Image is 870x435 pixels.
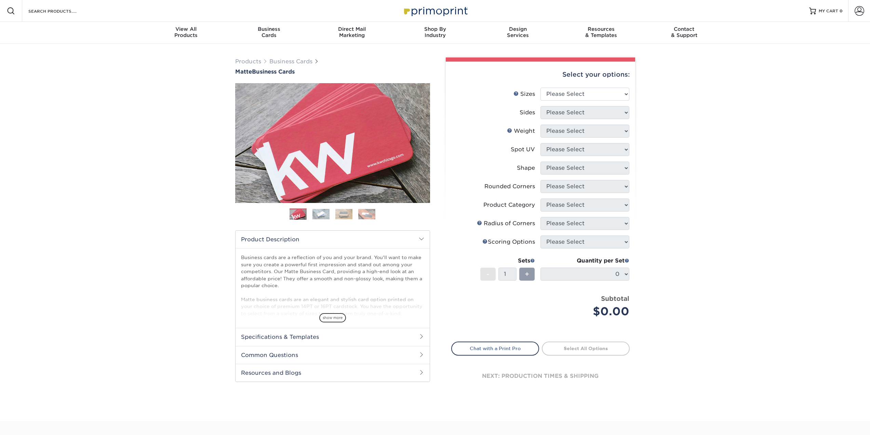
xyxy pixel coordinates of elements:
div: next: production times & shipping [451,356,630,397]
p: Business cards are a reflection of you and your brand. You'll want to make sure you create a powe... [241,254,424,351]
img: Business Cards 02 [312,209,330,219]
div: Weight [507,127,535,135]
div: Marketing [310,26,393,38]
img: Business Cards 04 [358,209,375,219]
div: Select your options: [451,62,630,88]
div: Shape [517,164,535,172]
h2: Common Questions [236,346,430,364]
span: 0 [840,9,843,13]
span: Resources [560,26,643,32]
span: MY CART [819,8,838,14]
span: Matte [235,68,252,75]
a: MatteBusiness Cards [235,68,430,75]
a: Business Cards [269,58,312,65]
a: Select All Options [542,342,630,355]
div: & Templates [560,26,643,38]
a: Contact& Support [643,22,726,44]
span: show more [319,313,346,322]
span: - [486,269,490,279]
div: Rounded Corners [484,182,535,191]
div: $0.00 [546,303,629,320]
img: Primoprint [401,3,469,18]
strong: Subtotal [601,295,629,302]
h1: Business Cards [235,68,430,75]
div: Industry [393,26,477,38]
h2: Specifications & Templates [236,328,430,346]
img: Matte 01 [235,46,430,241]
div: Radius of Corners [477,219,535,228]
div: Products [145,26,228,38]
span: Shop By [393,26,477,32]
a: DesignServices [477,22,560,44]
a: Products [235,58,261,65]
div: Sides [520,108,535,117]
a: Direct MailMarketing [310,22,393,44]
h2: Resources and Blogs [236,364,430,382]
h2: Product Description [236,231,430,248]
a: Chat with a Print Pro [451,342,539,355]
div: Services [477,26,560,38]
img: Business Cards 03 [335,209,352,219]
div: Quantity per Set [540,257,629,265]
a: Resources& Templates [560,22,643,44]
div: Product Category [483,201,535,209]
div: Sizes [513,90,535,98]
div: & Support [643,26,726,38]
div: Cards [227,26,310,38]
span: Contact [643,26,726,32]
div: Sets [480,257,535,265]
span: View All [145,26,228,32]
input: SEARCH PRODUCTS..... [28,7,94,15]
img: Business Cards 01 [290,206,307,223]
span: Direct Mail [310,26,393,32]
span: Business [227,26,310,32]
span: Design [477,26,560,32]
div: Spot UV [511,145,535,154]
a: Shop ByIndustry [393,22,477,44]
a: BusinessCards [227,22,310,44]
a: View AllProducts [145,22,228,44]
div: Scoring Options [482,238,535,246]
span: + [525,269,529,279]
